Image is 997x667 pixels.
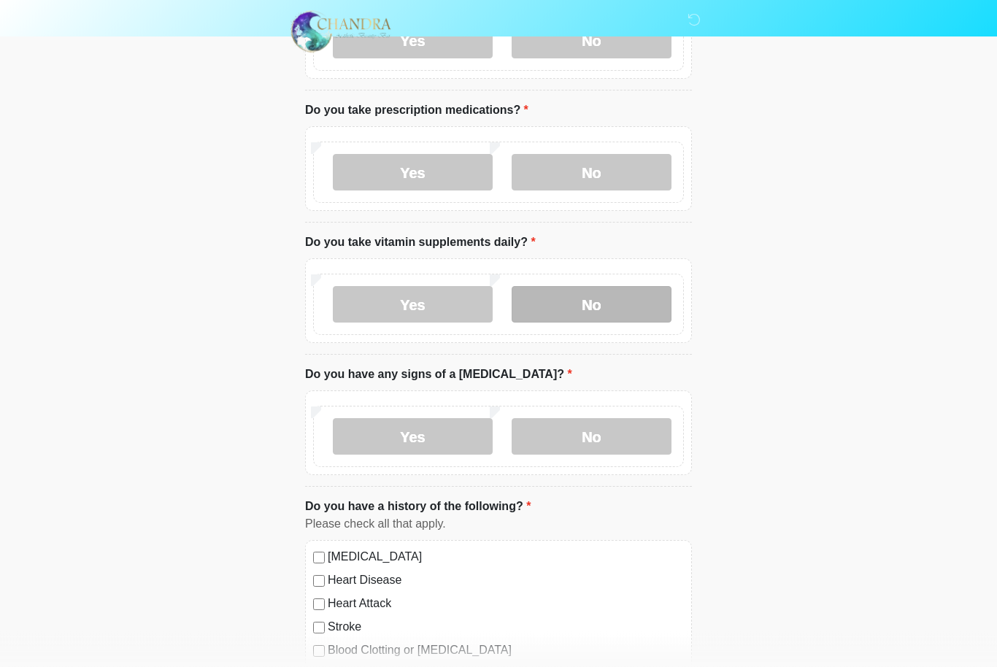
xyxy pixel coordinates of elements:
label: [MEDICAL_DATA] [328,549,684,566]
label: Yes [333,155,493,191]
label: No [512,155,671,191]
input: Heart Attack [313,599,325,611]
label: No [512,419,671,455]
label: No [512,287,671,323]
label: Do you take prescription medications? [305,102,528,120]
label: Heart Attack [328,595,684,613]
label: Blood Clotting or [MEDICAL_DATA] [328,642,684,660]
label: Stroke [328,619,684,636]
input: Stroke [313,622,325,634]
div: Please check all that apply. [305,516,692,533]
input: [MEDICAL_DATA] [313,552,325,564]
label: Yes [333,419,493,455]
label: Do you have a history of the following? [305,498,531,516]
img: Chandra Aesthetic Beauty Bar Logo [290,11,391,53]
label: Yes [333,287,493,323]
input: Heart Disease [313,576,325,587]
label: Do you take vitamin supplements daily? [305,234,536,252]
label: Heart Disease [328,572,684,590]
label: Do you have any signs of a [MEDICAL_DATA]? [305,366,572,384]
input: Blood Clotting or [MEDICAL_DATA] [313,646,325,658]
